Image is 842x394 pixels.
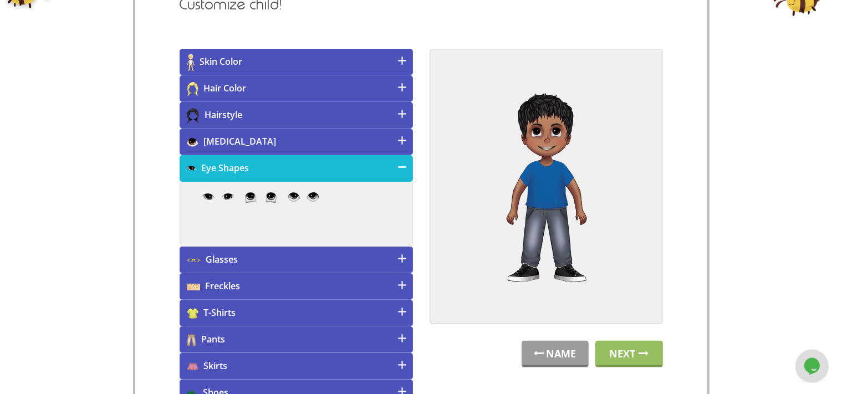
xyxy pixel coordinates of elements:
[180,326,413,353] h4: Pants
[180,353,413,380] h4: Skirts
[522,341,589,367] a: NAME
[180,129,413,155] h4: [MEDICAL_DATA]
[180,300,413,326] h4: T-Shirts
[180,75,413,102] h4: Hair Color
[595,341,663,367] a: Next
[180,155,413,182] h4: Eye Shapes
[180,247,413,273] h4: Glasses
[795,350,831,383] iframe: chat widget
[180,273,413,300] h4: Freckles
[180,102,413,129] h4: Hairstyle
[180,49,413,75] h4: Skin Color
